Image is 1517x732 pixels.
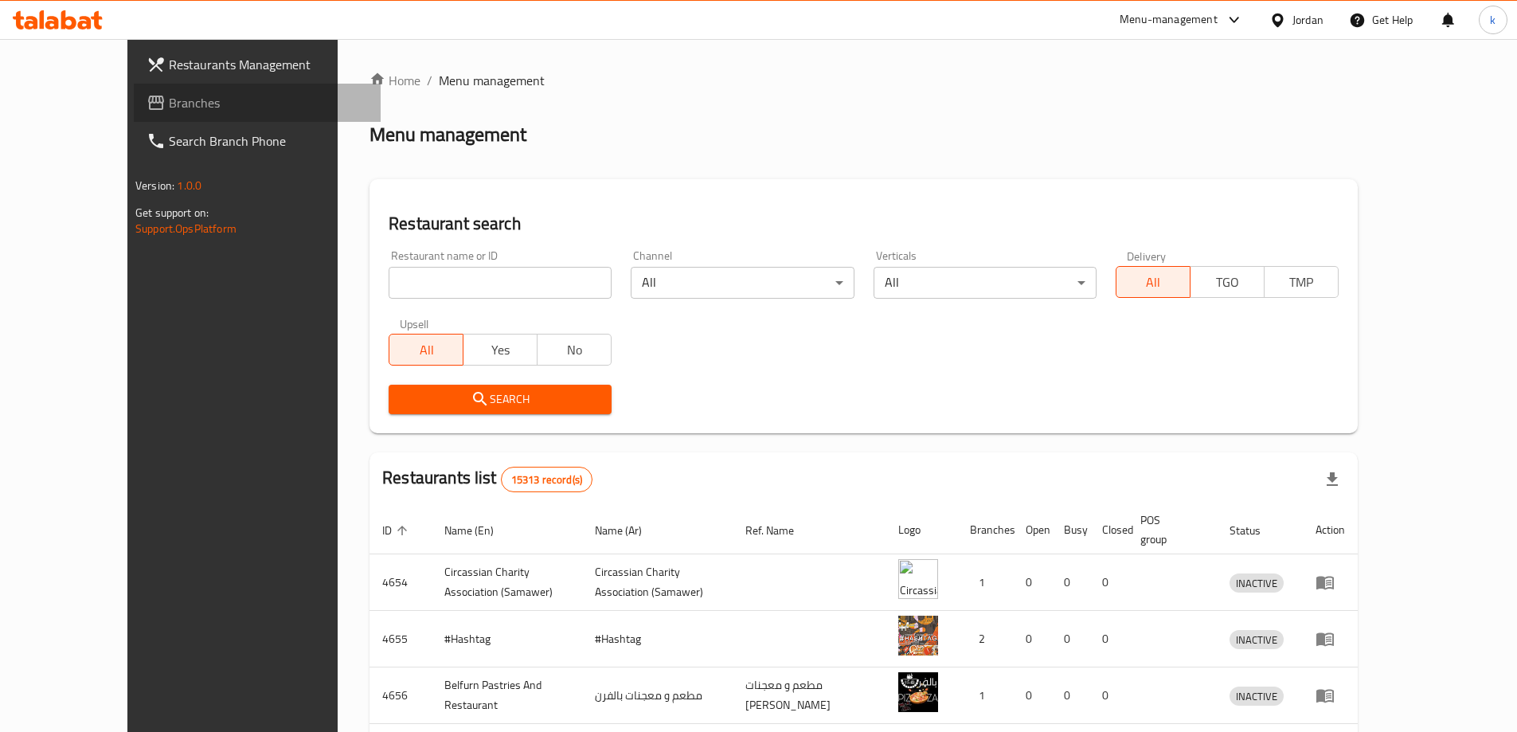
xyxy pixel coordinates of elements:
[544,339,605,362] span: No
[1316,686,1345,705] div: Menu
[369,554,432,611] td: 4654
[389,267,612,299] input: Search for restaurant name or ID..
[135,218,237,239] a: Support.OpsPlatform
[1140,511,1198,549] span: POS group
[1230,687,1284,706] div: INACTIVE
[470,339,531,362] span: Yes
[432,554,582,611] td: ​Circassian ​Charity ​Association​ (Samawer)
[1051,611,1089,667] td: 0
[382,521,412,540] span: ID
[134,122,381,160] a: Search Branch Phone
[1051,554,1089,611] td: 0
[733,667,886,724] td: مطعم و معجنات [PERSON_NAME]
[1089,554,1128,611] td: 0
[582,611,733,667] td: #Hashtag
[439,71,545,90] span: Menu management
[169,131,368,151] span: Search Branch Phone
[898,616,938,656] img: #Hashtag
[389,212,1339,236] h2: Restaurant search
[898,559,938,599] img: ​Circassian ​Charity ​Association​ (Samawer)
[134,45,381,84] a: Restaurants Management
[582,554,733,611] td: ​Circassian ​Charity ​Association​ (Samawer)
[432,611,582,667] td: #Hashtag
[1316,629,1345,648] div: Menu
[432,667,582,724] td: Belfurn Pastries And Restaurant
[177,175,201,196] span: 1.0.0
[1013,611,1051,667] td: 0
[389,385,612,414] button: Search
[396,339,457,362] span: All
[1230,521,1281,540] span: Status
[1190,266,1265,298] button: TGO
[1089,667,1128,724] td: 0
[1197,271,1258,294] span: TGO
[135,202,209,223] span: Get support on:
[1116,266,1191,298] button: All
[874,267,1097,299] div: All
[463,334,538,366] button: Yes
[1230,630,1284,649] div: INACTIVE
[369,71,420,90] a: Home
[1230,687,1284,706] span: INACTIVE
[134,84,381,122] a: Branches
[1120,10,1218,29] div: Menu-management
[444,521,514,540] span: Name (En)
[1313,460,1351,499] div: Export file
[369,122,526,147] h2: Menu management
[1051,506,1089,554] th: Busy
[369,611,432,667] td: 4655
[502,472,592,487] span: 15313 record(s)
[1264,266,1339,298] button: TMP
[501,467,592,492] div: Total records count
[537,334,612,366] button: No
[1303,506,1358,554] th: Action
[1013,667,1051,724] td: 0
[389,334,463,366] button: All
[1013,554,1051,611] td: 0
[1089,611,1128,667] td: 0
[957,611,1013,667] td: 2
[745,521,815,540] span: Ref. Name
[886,506,957,554] th: Logo
[1490,11,1495,29] span: k
[1051,667,1089,724] td: 0
[898,672,938,712] img: Belfurn Pastries And Restaurant
[1316,573,1345,592] div: Menu
[169,93,368,112] span: Branches
[595,521,663,540] span: Name (Ar)
[1123,271,1184,294] span: All
[957,506,1013,554] th: Branches
[169,55,368,74] span: Restaurants Management
[427,71,432,90] li: /
[957,554,1013,611] td: 1
[369,667,432,724] td: 4656
[1230,574,1284,593] span: INACTIVE
[957,667,1013,724] td: 1
[382,466,592,492] h2: Restaurants list
[401,389,599,409] span: Search
[631,267,854,299] div: All
[369,71,1358,90] nav: breadcrumb
[1127,250,1167,261] label: Delivery
[1271,271,1332,294] span: TMP
[1013,506,1051,554] th: Open
[400,318,429,329] label: Upsell
[1089,506,1128,554] th: Closed
[135,175,174,196] span: Version:
[1230,631,1284,649] span: INACTIVE
[1292,11,1323,29] div: Jordan
[582,667,733,724] td: مطعم و معجنات بالفرن
[1230,573,1284,593] div: INACTIVE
